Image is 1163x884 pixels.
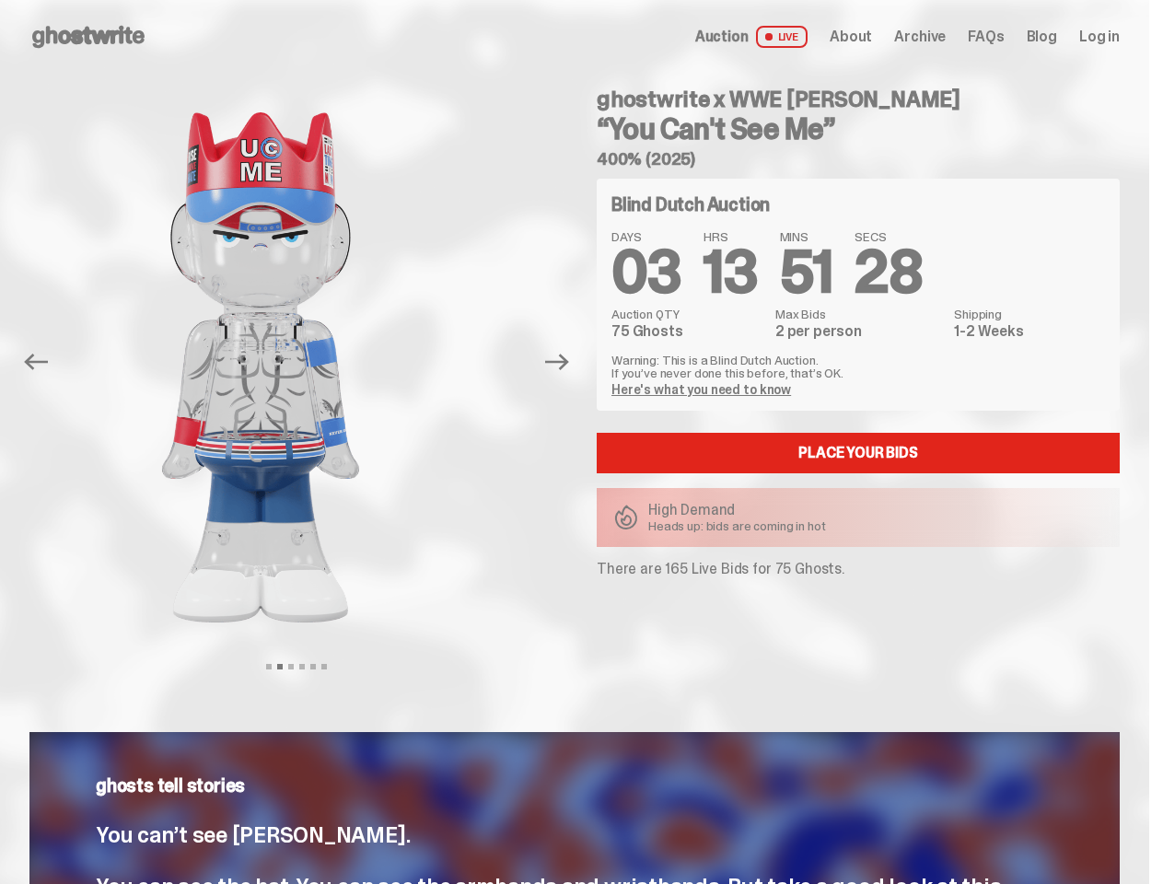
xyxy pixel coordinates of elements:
span: DAYS [611,230,681,243]
dd: 75 Ghosts [611,324,764,339]
p: Warning: This is a Blind Dutch Auction. If you’ve never done this before, that’s OK. [611,354,1105,379]
button: View slide 5 [310,664,316,669]
span: MINS [780,230,833,243]
img: John_Cena_Hero_3.png [560,74,1029,661]
button: View slide 2 [277,664,283,669]
a: Blog [1027,29,1057,44]
button: View slide 6 [321,664,327,669]
p: High Demand [648,503,826,518]
span: LIVE [756,26,808,48]
button: Previous [16,342,56,382]
span: 13 [704,234,758,310]
a: Archive [894,29,946,44]
span: 03 [611,234,681,310]
span: SECS [855,230,922,243]
img: John_Cena_Hero_1.png [26,74,495,661]
dd: 1-2 Weeks [954,324,1105,339]
dd: 2 per person [775,324,943,339]
a: FAQs [968,29,1004,44]
a: Place your Bids [597,433,1120,473]
p: ghosts tell stories [96,776,1053,795]
button: View slide 4 [299,664,305,669]
h5: 400% (2025) [597,151,1120,168]
a: Auction LIVE [695,26,808,48]
a: Log in [1079,29,1120,44]
span: 28 [855,234,922,310]
button: View slide 1 [266,664,272,669]
button: View slide 3 [288,664,294,669]
dt: Max Bids [775,308,943,320]
p: There are 165 Live Bids for 75 Ghosts. [597,562,1120,576]
p: Heads up: bids are coming in hot [648,519,826,532]
span: 51 [780,234,833,310]
span: You can’t see [PERSON_NAME]. [96,820,410,849]
h4: Blind Dutch Auction [611,195,770,214]
a: Here's what you need to know [611,381,791,398]
h3: “You Can't See Me” [597,114,1120,144]
dt: Auction QTY [611,308,764,320]
dt: Shipping [954,308,1105,320]
a: About [830,29,872,44]
span: HRS [704,230,758,243]
span: Auction [695,29,749,44]
h4: ghostwrite x WWE [PERSON_NAME] [597,88,1120,110]
button: Next [537,342,577,382]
